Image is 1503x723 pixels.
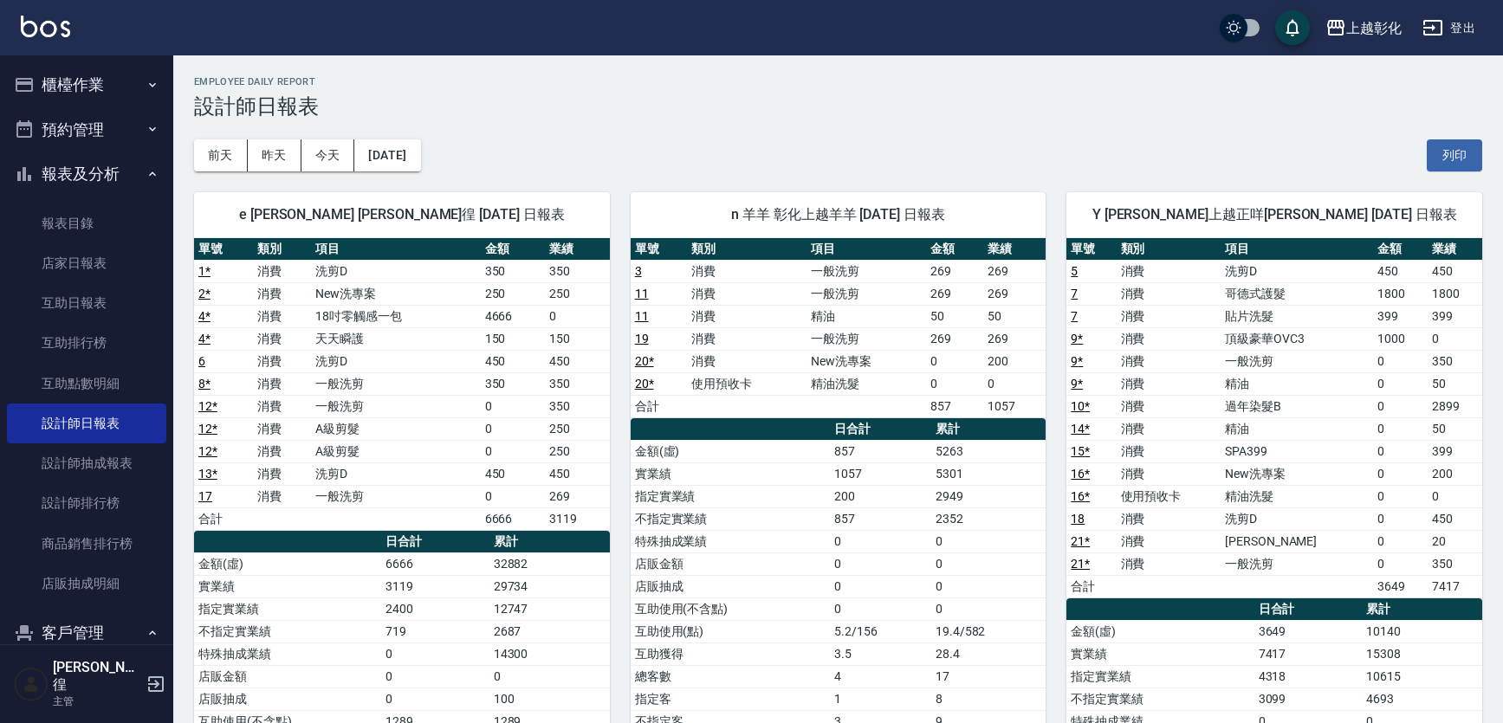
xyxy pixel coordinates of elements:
[489,687,610,710] td: 100
[253,485,312,507] td: 消費
[830,687,931,710] td: 1
[1221,327,1373,350] td: 頂級豪華OVC3
[635,264,642,278] a: 3
[381,597,489,620] td: 2400
[7,443,166,483] a: 設計師抽成報表
[1428,507,1482,530] td: 450
[311,462,480,485] td: 洗剪D
[481,417,546,440] td: 0
[983,238,1046,261] th: 業績
[1428,282,1482,305] td: 1800
[545,440,610,462] td: 250
[807,350,926,372] td: New洗專案
[931,597,1046,620] td: 0
[631,552,830,575] td: 店販金額
[1066,642,1254,665] td: 實業績
[1117,372,1221,395] td: 消費
[381,687,489,710] td: 0
[7,107,166,152] button: 預約管理
[381,575,489,597] td: 3119
[489,642,610,665] td: 14300
[1221,238,1373,261] th: 項目
[1117,417,1221,440] td: 消費
[194,139,248,171] button: 前天
[1254,687,1362,710] td: 3099
[631,507,830,530] td: 不指定實業績
[194,76,1482,87] h2: Employee Daily Report
[983,350,1046,372] td: 200
[1117,238,1221,261] th: 類別
[7,323,166,363] a: 互助排行榜
[354,139,420,171] button: [DATE]
[631,665,830,687] td: 總客數
[1117,395,1221,417] td: 消費
[1221,372,1373,395] td: 精油
[830,597,931,620] td: 0
[1428,485,1482,507] td: 0
[1346,17,1402,39] div: 上越彰化
[631,462,830,485] td: 實業績
[635,309,649,323] a: 11
[198,354,205,368] a: 6
[545,485,610,507] td: 269
[807,238,926,261] th: 項目
[545,372,610,395] td: 350
[1117,552,1221,575] td: 消費
[1362,620,1482,642] td: 10140
[1428,395,1482,417] td: 2899
[481,282,546,305] td: 250
[215,206,589,223] span: e [PERSON_NAME] [PERSON_NAME]徨 [DATE] 日報表
[194,665,381,687] td: 店販金額
[1373,462,1428,485] td: 0
[926,372,983,395] td: 0
[198,489,212,503] a: 17
[545,238,610,261] th: 業績
[931,462,1046,485] td: 5301
[631,440,830,462] td: 金額(虛)
[1428,440,1482,462] td: 399
[830,440,931,462] td: 857
[1221,350,1373,372] td: 一般洗剪
[253,238,312,261] th: 類別
[7,364,166,403] a: 互助點數明細
[1117,350,1221,372] td: 消費
[194,238,253,261] th: 單號
[1373,372,1428,395] td: 0
[830,552,931,575] td: 0
[311,350,480,372] td: 洗剪D
[1066,620,1254,642] td: 金額(虛)
[1117,485,1221,507] td: 使用預收卡
[545,350,610,372] td: 450
[926,260,983,282] td: 269
[1221,507,1373,530] td: 洗剪D
[311,260,480,282] td: 洗剪D
[194,597,381,620] td: 指定實業績
[631,642,830,665] td: 互助獲得
[931,440,1046,462] td: 5263
[1373,282,1428,305] td: 1800
[311,485,480,507] td: 一般洗剪
[931,530,1046,552] td: 0
[931,620,1046,642] td: 19.4/582
[545,282,610,305] td: 250
[545,507,610,530] td: 3119
[1066,238,1116,261] th: 單號
[545,417,610,440] td: 250
[830,575,931,597] td: 0
[926,305,983,327] td: 50
[1117,282,1221,305] td: 消費
[545,305,610,327] td: 0
[21,16,70,37] img: Logo
[311,238,480,261] th: 項目
[631,395,688,417] td: 合計
[635,332,649,345] a: 19
[253,350,312,372] td: 消費
[1373,552,1428,575] td: 0
[1373,440,1428,462] td: 0
[1221,552,1373,575] td: 一般洗剪
[1416,12,1482,44] button: 登出
[687,238,807,261] th: 類別
[1221,417,1373,440] td: 精油
[545,395,610,417] td: 350
[983,282,1046,305] td: 269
